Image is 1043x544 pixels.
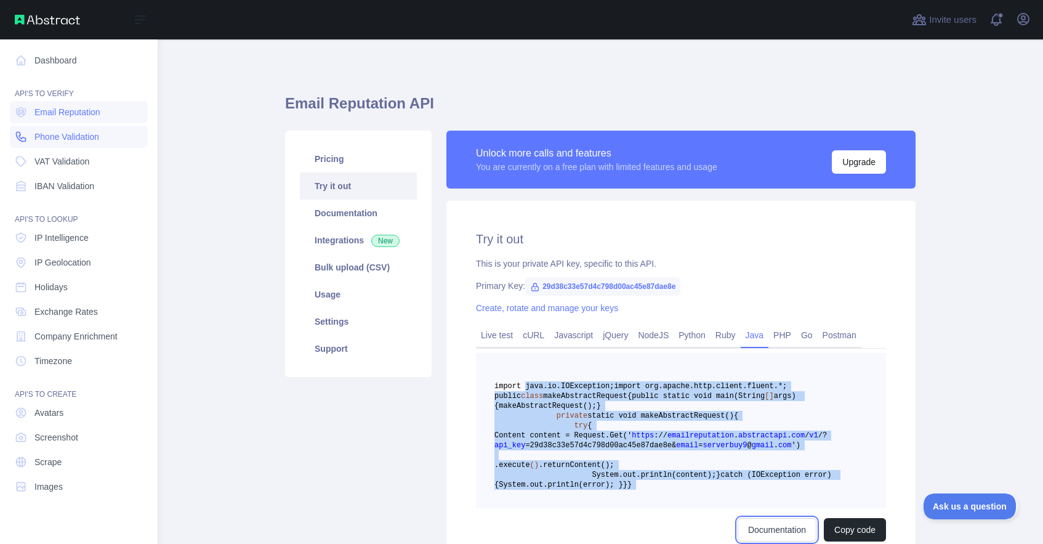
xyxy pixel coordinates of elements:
a: Pricing [300,145,417,173]
a: Go [796,325,818,345]
div: You are currently on a free plan with limited features and usage [476,161,717,173]
span: } [623,481,627,489]
button: Copy code [824,518,886,542]
span: = [698,441,703,450]
a: cURL [518,325,549,345]
span: ? [823,431,827,440]
span: System [592,471,618,479]
span: AbstractRequest() [658,412,733,420]
a: NodeJS [633,325,674,345]
a: Timezone [10,350,148,372]
button: Invite users [909,10,979,30]
span: https [632,431,654,440]
a: Holidays [10,276,148,298]
span: out.println(content); [623,471,716,479]
span: Timezone [34,355,72,367]
a: VAT Validation [10,150,148,173]
a: Try it out [300,173,417,200]
span: / [658,431,662,440]
a: Bulk upload (CSV) [300,254,417,281]
span: { [627,392,632,400]
span: . [774,441,778,450]
a: Integrations New [300,227,417,254]
span: Screenshot [34,431,78,444]
span: } [627,481,632,489]
span: gmail [752,441,774,450]
div: API'S TO LOOKUP [10,200,148,224]
a: Screenshot [10,426,148,449]
span: / [805,431,809,440]
span: emailreputation [667,431,734,440]
a: Images [10,476,148,498]
span: static void make [587,412,658,420]
span: makeAbstractRequest [543,392,627,400]
span: } [716,471,720,479]
span: abstractapi [738,431,787,440]
a: Company Enrichment [10,325,148,347]
a: Documentation [738,518,816,542]
span: email [676,441,698,450]
div: API'S TO CREATE [10,375,148,399]
a: jQuery [598,325,633,345]
span: api_key [494,441,525,450]
span: } [597,402,601,410]
span: . [734,431,738,440]
span: VAT Validation [34,155,89,168]
a: Live test [476,325,518,345]
span: @ [747,441,752,450]
span: v1 [809,431,818,440]
span: / [818,431,823,440]
span: AbstractRequest() [517,402,592,410]
span: import java.io.IOException; [494,382,614,391]
a: Scrape [10,451,148,473]
span: IP Intelligence [34,232,89,244]
span: . [525,481,530,489]
h2: Try it out [476,230,886,248]
span: Avatars [34,407,63,419]
a: Java [741,325,769,345]
iframe: Toggle Customer Support [924,493,1018,519]
span: ; [610,461,614,469]
span: class [521,392,543,400]
a: IBAN Validation [10,175,148,197]
a: Usage [300,281,417,308]
a: IP Geolocation [10,251,148,274]
span: Images [34,481,63,493]
span: System [499,481,525,489]
a: Ruby [711,325,741,345]
span: ; [592,402,596,410]
span: Scrape [34,456,62,468]
a: Javascript [549,325,598,345]
span: Invite users [929,13,977,27]
span: Content() [570,461,610,469]
span: =29d38c33e57d4c798d00ac45e87dae8e& [525,441,676,450]
a: Create, rotate and manage your keys [476,303,618,313]
a: Exchange Rates [10,301,148,323]
span: make [499,402,517,410]
span: com [792,431,805,440]
span: : [654,431,658,440]
a: IP Intelligence [10,227,148,249]
span: ') [792,441,800,450]
div: Primary Key: [476,280,886,292]
span: Email Reputation [34,106,100,118]
span: .execute [494,461,530,469]
span: import org.apache.http.client.fluent.*; [614,382,787,391]
button: Upgrade [832,150,886,174]
div: API'S TO VERIFY [10,74,148,99]
a: Support [300,335,417,362]
span: .return [539,461,570,469]
a: PHP [768,325,796,345]
span: com [778,441,792,450]
a: Documentation [300,200,417,227]
a: Settings [300,308,417,335]
div: This is your private API key, specific to this API. [476,258,886,270]
span: Company Enrichment [34,330,118,343]
a: Postman [818,325,861,345]
span: . [787,431,791,440]
span: . [619,471,623,479]
span: Holidays [34,281,68,293]
span: [] [765,392,773,400]
a: Email Reputation [10,101,148,123]
span: private [557,412,587,420]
